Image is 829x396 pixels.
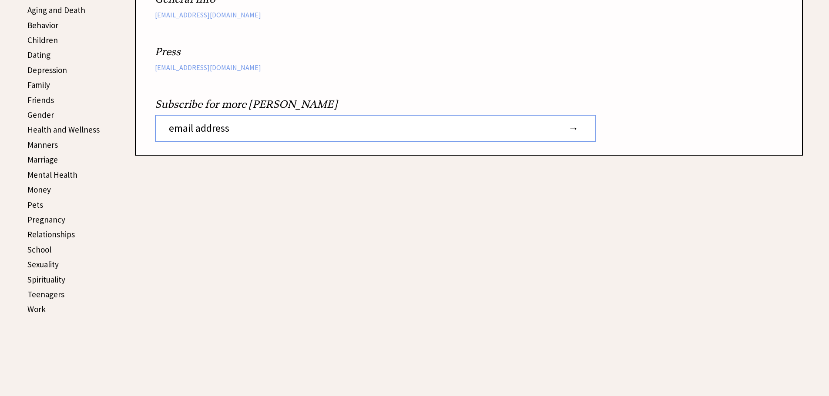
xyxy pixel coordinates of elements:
[27,35,58,45] a: Children
[27,140,58,150] a: Manners
[27,50,50,60] a: Dating
[27,289,64,299] a: Teenagers
[27,80,50,90] a: Family
[551,121,595,136] button: →
[27,214,65,225] a: Pregnancy
[27,20,58,30] a: Behavior
[27,304,46,314] a: Work
[156,116,551,141] input: email address
[27,154,58,165] a: Marriage
[27,95,54,105] a: Friends
[27,65,67,75] a: Depression
[27,170,77,180] a: Mental Health
[155,10,261,19] a: [EMAIL_ADDRESS][DOMAIN_NAME]
[27,184,51,195] a: Money
[27,259,59,270] a: Sexuality
[155,98,337,111] i: Subscribe for more [PERSON_NAME]
[27,124,100,135] a: Health and Wellness
[27,244,51,255] a: School
[155,45,181,58] i: Press
[27,5,85,15] a: Aging and Death
[27,274,65,285] a: Spirituality
[27,229,75,240] a: Relationships
[27,200,43,210] a: Pets
[155,63,261,72] a: [EMAIL_ADDRESS][DOMAIN_NAME]
[27,110,54,120] a: Gender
